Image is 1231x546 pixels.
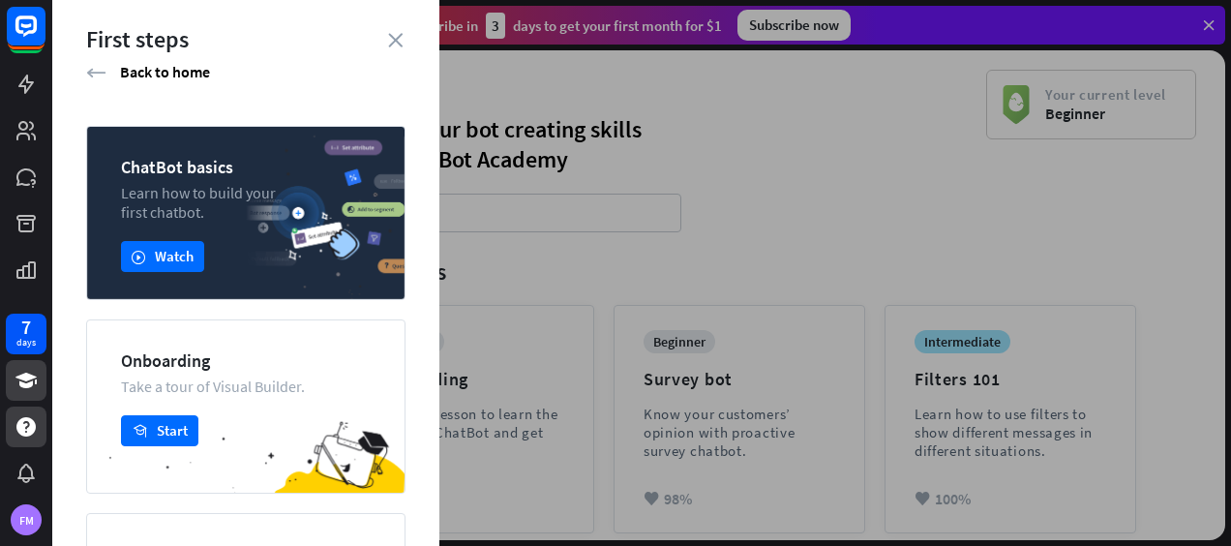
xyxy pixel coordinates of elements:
[16,336,36,349] div: days
[121,349,371,372] div: Onboarding
[86,63,106,82] i: arrow_left
[132,250,145,264] i: play
[388,33,403,47] i: close
[86,24,405,54] div: First steps
[121,377,371,396] div: Take a tour of Visual Builder.
[6,314,46,354] a: 7 days
[121,415,198,446] button: academyStart
[133,424,147,439] i: academy
[121,241,204,272] button: playWatch
[11,504,42,535] div: FM
[15,8,74,66] button: Open LiveChat chat widget
[21,318,31,336] div: 7
[121,156,371,178] div: ChatBot basics
[121,183,371,222] div: Learn how to build your first chatbot.
[120,62,210,81] span: Back to home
